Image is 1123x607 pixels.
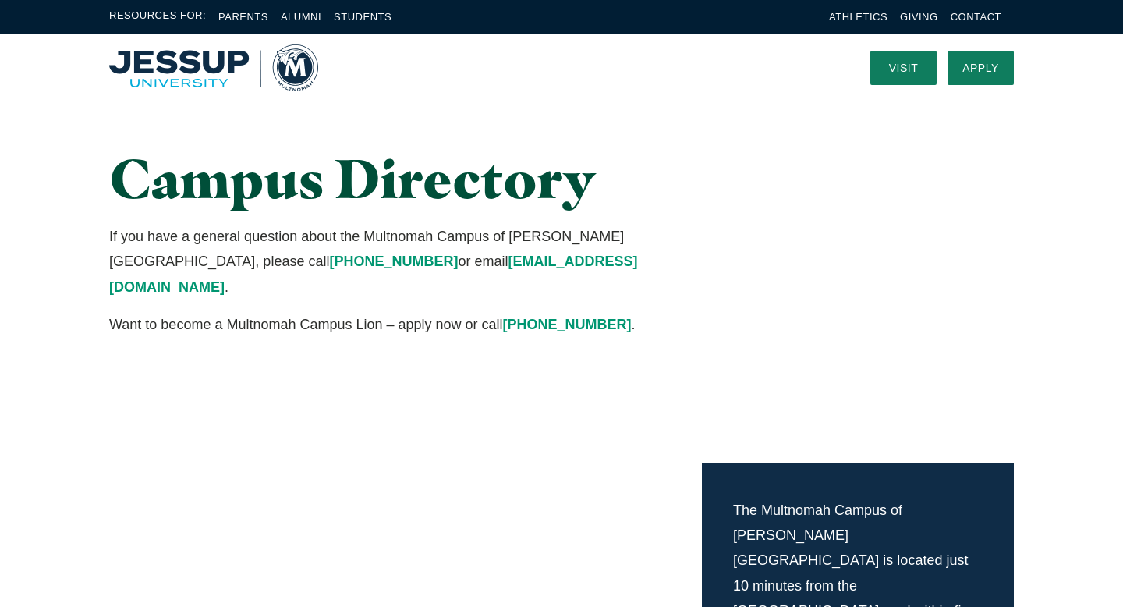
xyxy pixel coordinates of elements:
a: Alumni [281,11,321,23]
a: Contact [951,11,1001,23]
a: [EMAIL_ADDRESS][DOMAIN_NAME] [109,254,637,294]
p: Want to become a Multnomah Campus Lion – apply now or call . [109,312,703,337]
a: [PHONE_NUMBER] [329,254,458,269]
img: Multnomah University Logo [109,44,318,91]
p: If you have a general question about the Multnomah Campus of [PERSON_NAME][GEOGRAPHIC_DATA], plea... [109,224,703,300]
a: [PHONE_NUMBER] [503,317,632,332]
a: Parents [218,11,268,23]
span: Resources For: [109,8,206,26]
a: Apply [948,51,1014,85]
a: Students [334,11,391,23]
h1: Campus Directory [109,148,703,208]
a: Athletics [829,11,887,23]
a: Home [109,44,318,91]
a: Visit [870,51,937,85]
a: Giving [900,11,938,23]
